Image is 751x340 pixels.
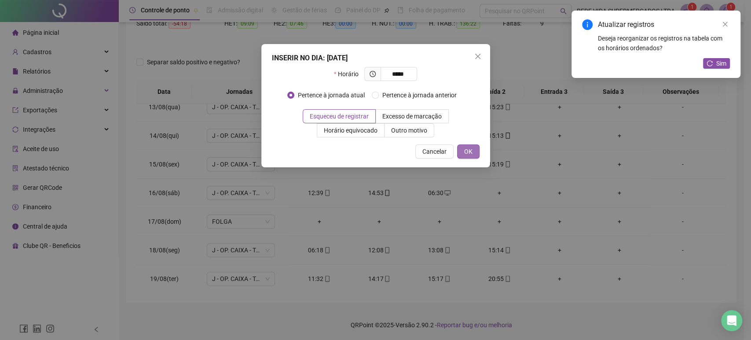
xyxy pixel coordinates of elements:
[707,60,713,67] span: reload
[720,19,730,29] a: Close
[334,67,364,81] label: Horário
[294,90,368,100] span: Pertence à jornada atual
[471,49,485,63] button: Close
[272,53,480,63] div: INSERIR NO DIA : [DATE]
[703,58,730,69] button: Sim
[464,147,473,156] span: OK
[370,71,376,77] span: clock-circle
[598,33,730,53] div: Deseja reorganizar os registros na tabela com os horários ordenados?
[598,19,730,30] div: Atualizar registros
[422,147,447,156] span: Cancelar
[722,21,728,27] span: close
[324,127,377,134] span: Horário equivocado
[474,53,481,60] span: close
[382,113,442,120] span: Excesso de marcação
[716,59,726,68] span: Sim
[379,90,460,100] span: Pertence à jornada anterior
[721,310,742,331] div: Open Intercom Messenger
[582,19,593,30] span: info-circle
[457,144,480,159] button: OK
[310,113,369,120] span: Esqueceu de registrar
[415,144,454,159] button: Cancelar
[391,127,427,134] span: Outro motivo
